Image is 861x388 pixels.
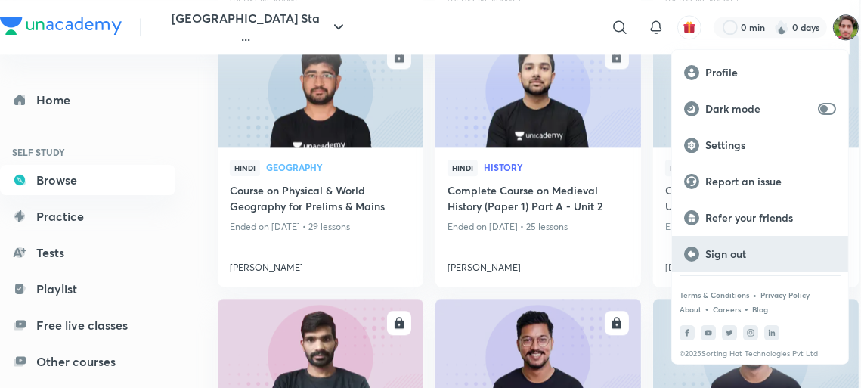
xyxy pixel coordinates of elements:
[760,290,810,300] a: Privacy Policy
[672,200,848,236] a: Refer your friends
[680,290,749,300] a: Terms & Conditions
[705,211,836,225] p: Refer your friends
[705,102,812,116] p: Dark mode
[744,302,749,315] div: •
[680,305,701,314] a: About
[752,288,757,302] div: •
[705,302,710,315] div: •
[705,247,836,261] p: Sign out
[705,138,836,152] p: Settings
[713,305,741,314] a: Careers
[672,54,848,91] a: Profile
[705,66,836,79] p: Profile
[680,349,841,359] p: © 2025 Sorting Hat Technologies Pvt Ltd
[752,305,768,314] a: Blog
[705,175,836,188] p: Report an issue
[672,127,848,163] a: Settings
